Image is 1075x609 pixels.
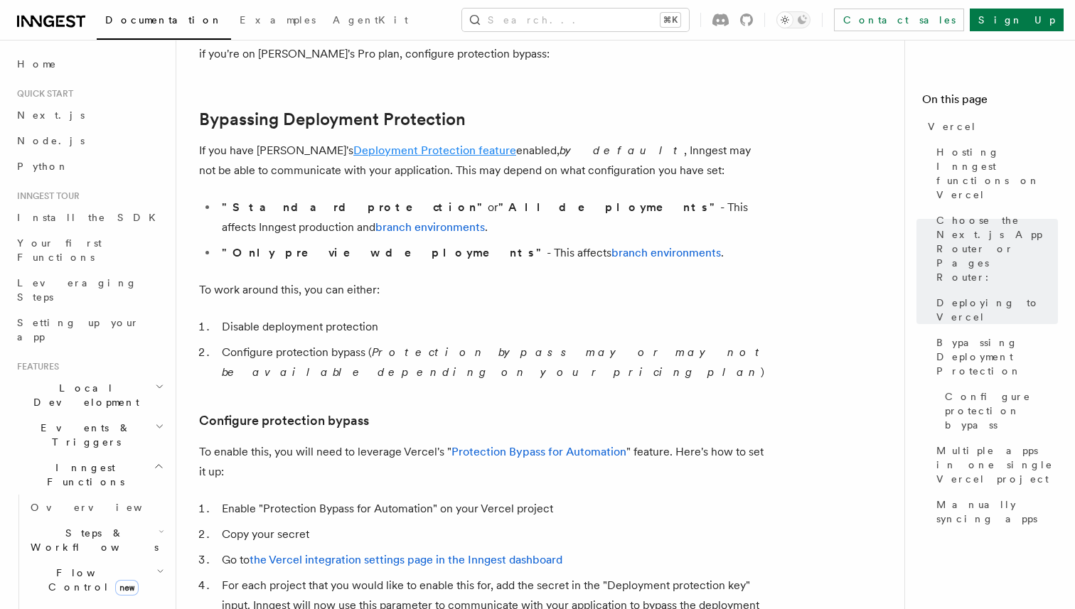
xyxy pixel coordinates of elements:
span: Leveraging Steps [17,277,137,303]
strong: "All deployments" [498,200,720,214]
a: Hosting Inngest functions on Vercel [931,139,1058,208]
a: Bypassing Deployment Protection [199,109,466,129]
a: branch environments [375,220,485,234]
span: Inngest Functions [11,460,154,489]
span: Overview [31,502,177,513]
li: Copy your secret [218,524,768,544]
a: Leveraging Steps [11,270,167,310]
span: Events & Triggers [11,421,155,449]
a: Next.js [11,102,167,128]
button: Flow Controlnew [25,560,167,600]
a: AgentKit [324,4,417,38]
a: Contact sales [834,9,964,31]
a: Node.js [11,128,167,153]
a: Setting up your app [11,310,167,350]
span: Deploying to Vercel [936,296,1058,324]
a: Documentation [97,4,231,40]
button: Steps & Workflows [25,520,167,560]
a: Examples [231,4,324,38]
span: Your first Functions [17,237,102,263]
span: Next.js [17,109,85,121]
p: To enable this, you will need to leverage Vercel's " " feature. Here's how to set it up: [199,442,768,482]
a: Configure protection bypass [199,411,369,431]
a: Configure protection bypass [939,384,1058,438]
span: Hosting Inngest functions on Vercel [936,145,1058,202]
strong: "Standard protection" [222,200,488,214]
a: the Vercel integration settings page in the Inngest dashboard [250,553,562,566]
button: Events & Triggers [11,415,167,455]
li: or - This affects Inngest production and . [218,198,768,237]
span: Python [17,161,69,172]
span: Inngest tour [11,190,80,202]
li: Enable "Protection Bypass for Automation" on your Vercel project [218,499,768,519]
span: Choose the Next.js App Router or Pages Router: [936,213,1058,284]
span: Node.js [17,135,85,146]
button: Toggle dark mode [776,11,811,28]
button: Local Development [11,375,167,415]
span: Quick start [11,88,73,99]
li: - This affects . [218,243,768,263]
a: Manually syncing apps [931,492,1058,532]
span: AgentKit [333,14,408,26]
h4: On this page [922,91,1058,114]
span: Steps & Workflows [25,526,159,554]
span: Manually syncing apps [936,497,1058,526]
span: Local Development [11,381,155,409]
a: Vercel [922,114,1058,139]
p: To work around this, you can either: [199,280,768,300]
strong: "Only preview deployments" [222,246,547,259]
a: Choose the Next.js App Router or Pages Router: [931,208,1058,290]
span: Home [17,57,57,71]
li: Configure protection bypass ( ) [218,343,768,382]
span: Configure protection bypass [945,389,1058,432]
a: Bypassing Deployment Protection [931,330,1058,384]
a: Install the SDK [11,205,167,230]
span: Examples [240,14,316,26]
em: by default [560,144,684,157]
span: Documentation [105,14,223,26]
span: Bypassing Deployment Protection [936,335,1058,378]
button: Search...⌘K [462,9,689,31]
a: branch environments [611,246,721,259]
span: Vercel [928,119,977,134]
a: Deploying to Vercel [931,290,1058,330]
p: To enable communication between Inngest and your code, you need to either or, if you're on [PERSO... [199,24,768,64]
li: Disable deployment protection [218,317,768,337]
span: new [115,580,139,595]
a: Sign Up [970,9,1064,31]
kbd: ⌘K [660,13,680,27]
a: Overview [25,495,167,520]
a: Deployment Protection feature [353,144,516,157]
a: Multiple apps in one single Vercel project [931,438,1058,492]
a: Protection Bypass for Automation [451,445,626,458]
span: Install the SDK [17,212,164,223]
li: Go to [218,550,768,570]
button: Inngest Functions [11,455,167,495]
span: Setting up your app [17,317,139,343]
a: Your first Functions [11,230,167,270]
span: Flow Control [25,566,156,594]
p: If you have [PERSON_NAME]'s enabled, , Inngest may not be able to communicate with your applicati... [199,141,768,180]
a: Python [11,153,167,179]
a: Home [11,51,167,77]
span: Features [11,361,59,372]
span: Multiple apps in one single Vercel project [936,443,1058,486]
em: Protection bypass may or may not be available depending on your pricing plan [222,345,766,379]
